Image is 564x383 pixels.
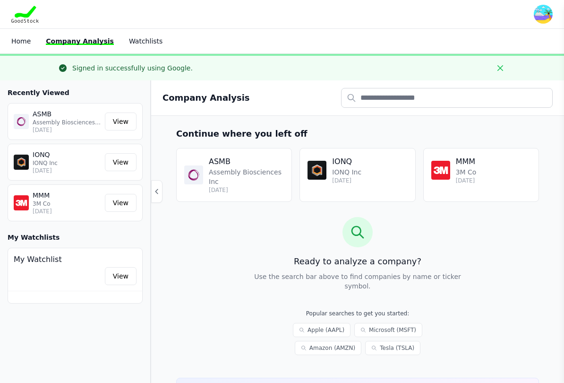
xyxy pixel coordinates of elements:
[176,127,539,140] h3: Continue where you left off
[33,200,101,208] p: 3M Co
[162,91,250,104] h2: Company Analysis
[176,255,539,268] h3: Ready to analyze a company?
[105,194,137,212] a: View
[308,161,326,180] img: IONQ
[431,161,450,180] img: MMM
[365,341,420,355] a: Tesla (TSLA)
[33,167,101,174] p: [DATE]
[33,191,101,200] p: MMM
[456,167,477,177] p: 3M Co
[534,5,553,24] img: user photo
[14,114,29,129] img: ASMB
[293,323,350,337] a: Apple (AAPL)
[354,323,422,337] a: Microsoft (MSFT)
[33,126,101,134] p: [DATE]
[33,159,101,167] p: IONQ Inc
[176,148,292,202] a: ASMB ASMB Assembly Biosciences Inc [DATE]
[14,155,29,170] img: IONQ
[456,177,477,184] p: [DATE]
[259,310,456,317] p: Popular searches to get you started:
[14,195,29,210] img: MMM
[332,177,361,184] p: [DATE]
[46,37,114,45] a: Company Analysis
[209,186,284,194] p: [DATE]
[33,119,101,126] p: Assembly Biosciences Inc
[332,167,361,177] p: IONQ Inc
[423,148,539,202] a: MMM MMM 3M Co [DATE]
[105,267,137,285] a: View
[299,148,415,202] a: IONQ IONQ IONQ Inc [DATE]
[72,63,193,73] div: Signed in successfully using Google.
[129,37,162,45] a: Watchlists
[295,341,361,355] a: Amazon (AMZN)
[209,167,284,186] p: Assembly Biosciences Inc
[184,165,203,184] img: ASMB
[11,37,31,45] a: Home
[105,153,137,171] a: View
[8,88,143,97] h3: Recently Viewed
[332,156,361,167] h4: IONQ
[493,61,508,76] button: Close
[33,150,101,159] p: IONQ
[8,233,60,242] h3: My Watchlists
[105,113,137,131] a: View
[11,6,39,23] img: Goodstock Logo
[33,109,101,119] p: ASMB
[209,156,284,167] h4: ASMB
[33,208,101,215] p: [DATE]
[252,272,463,291] p: Use the search bar above to find companies by name or ticker symbol.
[14,254,137,265] h4: My Watchlist
[456,156,477,167] h4: MMM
